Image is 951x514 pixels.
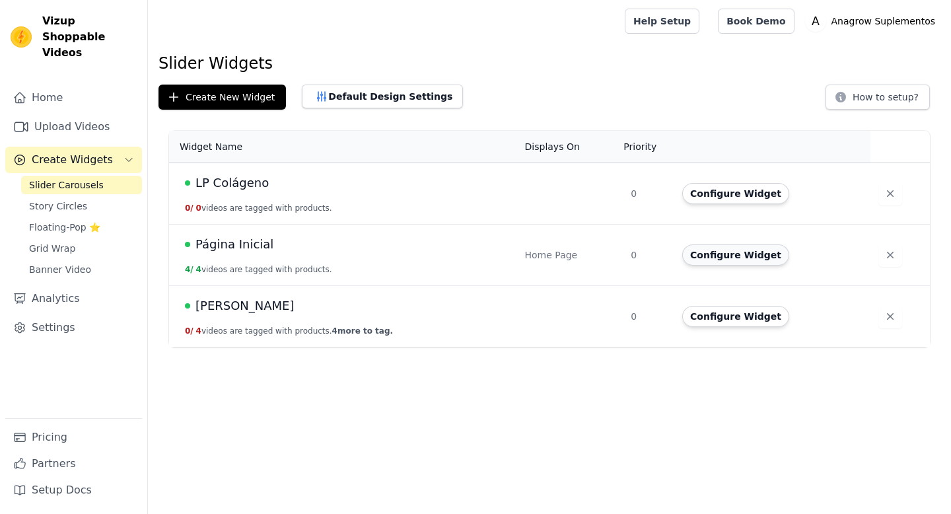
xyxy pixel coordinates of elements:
[5,85,142,111] a: Home
[5,451,142,477] a: Partners
[623,225,674,286] td: 0
[169,131,517,163] th: Widget Name
[718,9,794,34] a: Book Demo
[21,239,142,258] a: Grid Wrap
[5,314,142,341] a: Settings
[682,306,789,327] button: Configure Widget
[185,242,190,247] span: Live Published
[29,200,87,213] span: Story Circles
[185,264,332,275] button: 4/ 4videos are tagged with products.
[302,85,463,108] button: Default Design Settings
[826,9,940,33] p: Anagrow Suplementos
[625,9,699,34] a: Help Setup
[878,182,902,205] button: Delete widget
[158,85,286,110] button: Create New Widget
[21,218,142,237] a: Floating-Pop ⭐
[21,176,142,194] a: Slider Carousels
[878,243,902,267] button: Delete widget
[196,265,201,274] span: 4
[623,163,674,225] td: 0
[5,147,142,173] button: Create Widgets
[185,203,332,213] button: 0/ 0videos are tagged with products.
[185,180,190,186] span: Live Published
[11,26,32,48] img: Vizup
[196,203,201,213] span: 0
[21,197,142,215] a: Story Circles
[682,244,789,266] button: Configure Widget
[517,131,623,163] th: Displays On
[29,221,100,234] span: Floating-Pop ⭐
[623,131,674,163] th: Priority
[185,303,190,309] span: Live Published
[21,260,142,279] a: Banner Video
[332,326,393,336] span: 4 more to tag.
[195,174,269,192] span: LP Colágeno
[525,248,616,262] div: Home Page
[878,305,902,328] button: Delete widget
[805,9,940,33] button: A Anagrow Suplementos
[195,235,273,254] span: Página Inicial
[29,242,75,255] span: Grid Wrap
[195,297,295,315] span: [PERSON_NAME]
[185,326,194,336] span: 0 /
[158,53,940,74] h1: Slider Widgets
[812,15,820,28] text: A
[196,326,201,336] span: 4
[42,13,137,61] span: Vizup Shoppable Videos
[29,178,104,192] span: Slider Carousels
[185,203,194,213] span: 0 /
[826,85,930,110] button: How to setup?
[5,477,142,503] a: Setup Docs
[185,265,194,274] span: 4 /
[826,94,930,106] a: How to setup?
[29,263,91,276] span: Banner Video
[32,152,113,168] span: Create Widgets
[5,114,142,140] a: Upload Videos
[185,326,393,336] button: 0/ 4videos are tagged with products.4more to tag.
[682,183,789,204] button: Configure Widget
[5,424,142,451] a: Pricing
[5,285,142,312] a: Analytics
[623,286,674,348] td: 0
